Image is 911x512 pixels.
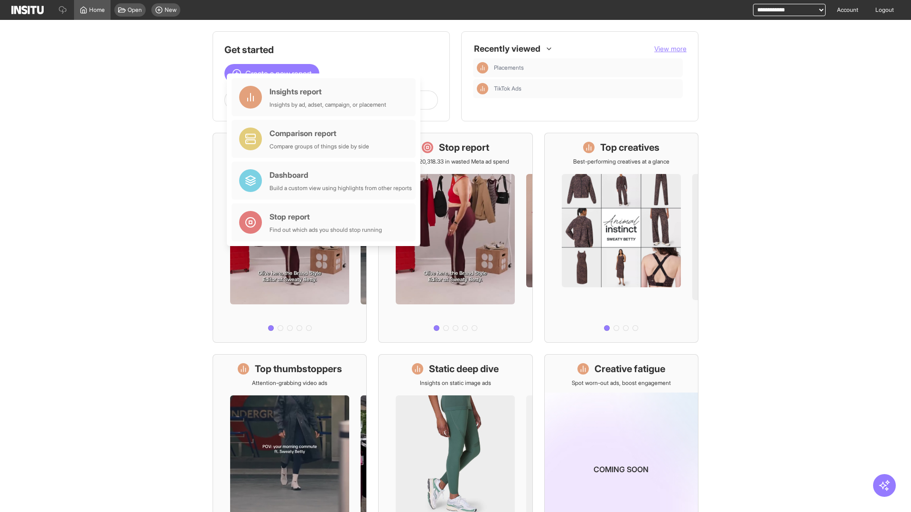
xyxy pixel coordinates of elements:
[224,43,438,56] h1: Get started
[270,184,412,192] div: Build a custom view using highlights from other reports
[224,64,319,83] button: Create a new report
[477,83,488,94] div: Insights
[600,141,660,154] h1: Top creatives
[654,44,687,54] button: View more
[420,379,491,387] p: Insights on static image ads
[494,85,521,92] span: TikTok Ads
[252,379,327,387] p: Attention-grabbing video ads
[494,85,679,92] span: TikTok Ads
[255,362,342,375] h1: Top thumbstoppers
[165,6,177,14] span: New
[213,133,367,343] a: What's live nowSee all active ads instantly
[270,143,369,150] div: Compare groups of things side by side
[128,6,142,14] span: Open
[573,158,669,165] p: Best-performing creatives at a glance
[270,86,386,97] div: Insights report
[89,6,105,14] span: Home
[654,45,687,53] span: View more
[544,133,698,343] a: Top creativesBest-performing creatives at a glance
[270,169,412,181] div: Dashboard
[494,64,524,72] span: Placements
[402,158,509,165] p: Save £20,318.33 in wasted Meta ad spend
[270,101,386,109] div: Insights by ad, adset, campaign, or placement
[494,64,679,72] span: Placements
[270,211,382,222] div: Stop report
[11,6,44,14] img: Logo
[429,362,499,375] h1: Static deep dive
[378,133,532,343] a: Stop reportSave £20,318.33 in wasted Meta ad spend
[270,128,369,139] div: Comparison report
[245,68,312,79] span: Create a new report
[270,226,382,234] div: Find out which ads you should stop running
[439,141,489,154] h1: Stop report
[477,62,488,73] div: Insights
